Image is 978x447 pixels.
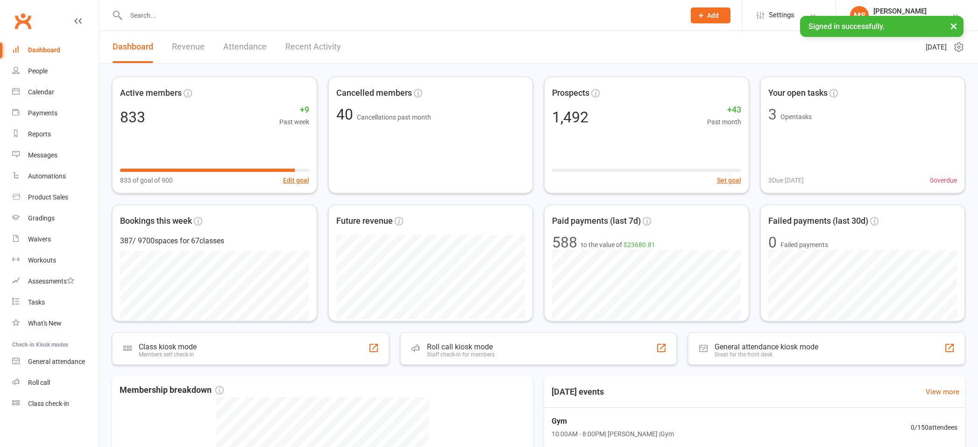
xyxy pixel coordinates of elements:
[544,383,611,400] h3: [DATE] events
[873,7,952,15] div: [PERSON_NAME]
[12,187,99,208] a: Product Sales
[113,31,153,63] a: Dashboard
[715,342,818,351] div: General attendance kiosk mode
[28,88,54,96] div: Calendar
[28,319,62,327] div: What's New
[12,166,99,187] a: Automations
[926,42,947,53] span: [DATE]
[120,86,182,100] span: Active members
[707,12,719,19] span: Add
[769,5,794,26] span: Settings
[12,82,99,103] a: Calendar
[28,235,51,243] div: Waivers
[930,175,957,185] span: 0 overdue
[624,241,655,248] span: $23680.81
[12,393,99,414] a: Class kiosk mode
[780,113,812,121] span: Open tasks
[427,342,495,351] div: Roll call kiosk mode
[707,117,741,127] span: Past month
[139,342,197,351] div: Class kiosk mode
[123,9,679,22] input: Search...
[28,298,45,306] div: Tasks
[12,208,99,229] a: Gradings
[28,400,69,407] div: Class check-in
[768,107,777,122] div: 3
[12,229,99,250] a: Waivers
[28,109,57,117] div: Payments
[223,31,267,63] a: Attendance
[427,351,495,358] div: Staff check-in for members
[12,103,99,124] a: Payments
[28,214,55,222] div: Gradings
[12,145,99,166] a: Messages
[120,214,192,228] span: Bookings this week
[279,103,309,117] span: +9
[28,46,60,54] div: Dashboard
[28,193,68,201] div: Product Sales
[12,313,99,334] a: What's New
[120,235,309,247] div: 387 / 9700 spaces for 67 classes
[707,103,741,117] span: +43
[28,277,74,285] div: Assessments
[28,379,50,386] div: Roll call
[28,256,56,264] div: Workouts
[717,175,741,185] button: Set goal
[12,124,99,145] a: Reports
[285,31,341,63] a: Recent Activity
[12,372,99,393] a: Roll call
[336,86,412,100] span: Cancelled members
[911,422,957,433] span: 0 / 150 attendees
[12,250,99,271] a: Workouts
[336,214,393,228] span: Future revenue
[768,86,828,100] span: Your open tasks
[850,6,869,25] div: MS
[139,351,197,358] div: Members self check-in
[780,240,828,250] span: Failed payments
[552,235,577,250] div: 588
[768,235,777,250] div: 0
[691,7,730,23] button: Add
[11,9,35,33] a: Clubworx
[28,172,66,180] div: Automations
[172,31,205,63] a: Revenue
[768,214,868,228] span: Failed payments (last 30d)
[28,67,48,75] div: People
[945,16,962,36] button: ×
[552,429,674,439] span: 10:00AM - 8:00PM | [PERSON_NAME] | Gym
[28,358,85,365] div: General attendance
[28,130,51,138] div: Reports
[120,175,173,185] span: 833 of goal of 900
[12,292,99,313] a: Tasks
[120,383,224,397] span: Membership breakdown
[12,61,99,82] a: People
[715,351,818,358] div: Great for the front desk
[12,271,99,292] a: Assessments
[552,415,674,427] span: Gym
[808,22,885,31] span: Signed in successfully.
[552,86,589,100] span: Prospects
[120,110,145,125] div: 833
[28,151,57,159] div: Messages
[552,110,588,125] div: 1,492
[283,175,309,185] button: Edit goal
[336,106,357,123] span: 40
[768,175,804,185] span: 3 Due [DATE]
[279,117,309,127] span: Past week
[873,15,952,24] div: Bujutsu Martial Arts Centre
[581,240,655,250] span: to the value of
[552,214,641,228] span: Paid payments (last 7d)
[12,351,99,372] a: General attendance kiosk mode
[357,114,431,121] span: Cancellations past month
[12,40,99,61] a: Dashboard
[926,386,959,397] a: View more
